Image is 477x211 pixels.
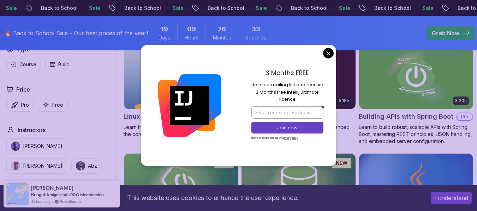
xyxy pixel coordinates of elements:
p: Sale [166,5,189,12]
div: This website uses cookies to enhance the user experience. [5,190,420,206]
p: Course [19,61,36,68]
span: 19 Days [161,24,168,34]
a: Building APIs with Spring Boot card3.30hBuilding APIs with Spring BootProLearn to build robust, s... [359,45,473,145]
p: Grab Now [432,29,459,37]
button: instructor img[PERSON_NAME] [6,138,67,154]
h2: Building APIs with Spring Boot [359,112,453,122]
p: Learn to build robust, scalable APIs with Spring Boot, mastering REST principles, JSON handling, ... [359,124,473,145]
p: Build [58,61,70,68]
p: 3.30h [455,98,467,104]
button: instructor imgAbz [71,158,102,174]
p: Back to School [35,5,83,12]
span: Minutes [213,34,231,41]
a: Amigoscode PRO Membership [46,192,104,197]
button: Build [45,58,74,71]
span: 33 Seconds [252,24,260,34]
p: Pro [457,113,472,120]
span: Bought [31,192,46,197]
p: Sale [83,5,105,12]
span: Seconds [245,34,266,41]
p: Sale [333,5,355,12]
button: Accept cookies [431,192,472,204]
p: Back to School [118,5,166,12]
button: Course [6,58,41,71]
p: [PERSON_NAME] [23,143,62,150]
p: Pro [21,101,29,108]
span: Days [159,34,170,41]
p: Sale [416,5,439,12]
img: instructor img [11,161,20,170]
p: Free [52,101,63,108]
img: instructor img [76,161,85,170]
p: 5.18h [339,98,349,104]
h2: Linux Fundamentals [124,112,186,122]
span: [PERSON_NAME] [31,185,73,191]
p: NEW [336,160,347,167]
p: Abz [88,162,97,169]
button: Free [38,98,68,112]
button: instructor img[PERSON_NAME] [6,158,67,174]
button: Pro [6,98,34,112]
p: Back to School [285,5,333,12]
img: instructor img [11,142,20,151]
p: Sale [249,5,272,12]
p: Back to School [201,5,249,12]
a: ProveSource [60,198,82,204]
h2: Price [16,85,30,94]
span: 9 Hours [187,24,196,34]
a: Linux Fundamentals card6.00hLinux FundamentalsProLearn the fundamentals of Linux and how to use t... [124,45,238,138]
p: [PERSON_NAME] [23,162,62,169]
h2: Instructors [18,126,46,134]
img: Linux Fundamentals card [124,45,238,109]
img: provesource social proof notification image [6,182,29,205]
p: Back to School [368,5,416,12]
span: Hours [185,34,198,41]
img: Building APIs with Spring Boot card [359,45,473,109]
p: 🔥 Back to School Sale - Our best prices of the year! [4,29,148,37]
span: 15 hours ago [31,198,53,204]
p: Learn the fundamentals of Linux and how to use the command line [124,124,238,138]
span: 26 Minutes [218,24,226,34]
